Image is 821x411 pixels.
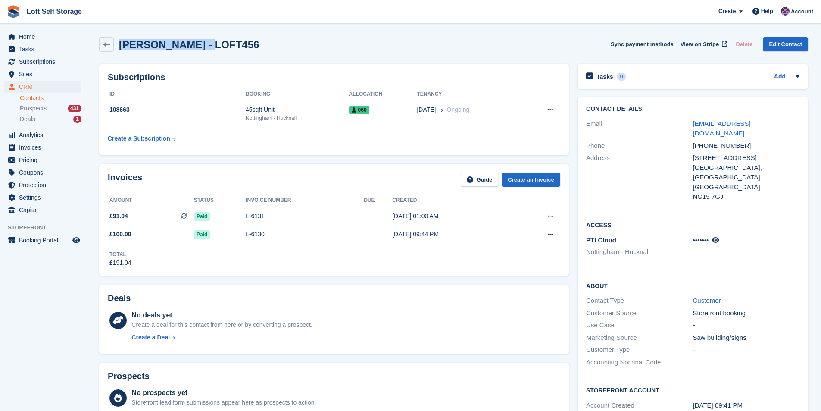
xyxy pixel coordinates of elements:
img: Amy Wright [781,7,790,16]
h2: Tasks [596,73,613,81]
span: Paid [194,230,210,239]
span: Create [718,7,736,16]
a: Loft Self Storage [23,4,85,19]
th: Allocation [349,88,417,101]
a: Create a Subscription [108,131,176,147]
th: Tenancy [417,88,524,101]
span: Settings [19,191,71,204]
div: Create a Deal [131,333,170,342]
a: Create a Deal [131,333,312,342]
a: menu [4,204,81,216]
div: Use Case [586,320,693,330]
a: menu [4,154,81,166]
span: Analytics [19,129,71,141]
a: [EMAIL_ADDRESS][DOMAIN_NAME] [693,120,751,137]
span: Help [761,7,773,16]
li: Nottingham - Hucknall [586,247,693,257]
span: Home [19,31,71,43]
div: Address [586,153,693,202]
h2: Subscriptions [108,72,560,82]
div: Storefront booking [693,308,799,318]
h2: Access [586,220,799,229]
a: View on Stripe [677,37,729,51]
span: Prospects [20,104,47,113]
span: CRM [19,81,71,93]
div: 1 [73,116,81,123]
div: Phone [586,141,693,151]
span: Pricing [19,154,71,166]
span: Sites [19,68,71,80]
a: Customer [693,297,721,304]
a: Guide [461,173,499,187]
span: £100.00 [109,230,131,239]
div: [DATE] 09:41 PM [693,401,799,411]
span: Coupons [19,166,71,179]
span: £91.04 [109,212,128,221]
div: [DATE] 01:00 AM [392,212,513,221]
div: [DATE] 09:44 PM [392,230,513,239]
div: Storefront lead form submissions appear here as prospects to action. [131,398,316,407]
span: View on Stripe [681,40,719,49]
img: stora-icon-8386f47178a22dfd0bd8f6a31ec36ba5ce8667c1dd55bd0f319d3a0aa187defe.svg [7,5,20,18]
div: 431 [68,105,81,112]
span: [DATE] [417,105,436,114]
div: Account Created [586,401,693,411]
span: Deals [20,115,35,123]
div: No prospects yet [131,388,316,398]
span: Storefront [8,223,86,232]
th: Due [364,194,392,207]
th: Amount [108,194,194,207]
div: Accounting Nominal Code [586,358,693,367]
div: 108663 [108,105,246,114]
span: Tasks [19,43,71,55]
h2: About [586,281,799,290]
div: Contact Type [586,296,693,306]
a: menu [4,234,81,246]
a: Edit Contact [763,37,808,51]
h2: Storefront Account [586,386,799,394]
a: menu [4,129,81,141]
span: 060 [349,106,369,114]
div: - [693,345,799,355]
a: menu [4,43,81,55]
div: Nottingham - Hucknall [246,114,349,122]
a: menu [4,81,81,93]
div: Customer Type [586,345,693,355]
a: menu [4,56,81,68]
a: Add [774,72,786,82]
span: Protection [19,179,71,191]
a: Prospects 431 [20,104,81,113]
div: L-6131 [246,212,364,221]
span: Account [791,7,813,16]
a: menu [4,31,81,43]
div: 0 [617,73,627,81]
span: Paid [194,212,210,221]
div: £191.04 [109,258,131,267]
button: Sync payment methods [611,37,674,51]
div: Email [586,119,693,138]
div: No deals yet [131,310,312,320]
th: ID [108,88,246,101]
h2: [PERSON_NAME] - LOFT456 [119,39,259,50]
span: Subscriptions [19,56,71,68]
h2: Prospects [108,371,150,381]
span: Capital [19,204,71,216]
div: Marketing Source [586,333,693,343]
div: [STREET_ADDRESS] [693,153,799,163]
h2: Invoices [108,173,142,187]
div: [PHONE_NUMBER] [693,141,799,151]
div: [GEOGRAPHIC_DATA] [693,182,799,192]
a: menu [4,68,81,80]
th: Invoice number [246,194,364,207]
h2: Deals [108,293,131,303]
th: Status [194,194,246,207]
div: Create a Subscription [108,134,170,143]
div: - [693,320,799,330]
button: Delete [732,37,756,51]
span: PTI Cloud [586,236,616,244]
div: Create a deal for this contact from here or by converting a prospect. [131,320,312,329]
span: Invoices [19,141,71,154]
div: L-6130 [246,230,364,239]
a: Preview store [71,235,81,245]
div: NG15 7GJ [693,192,799,202]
